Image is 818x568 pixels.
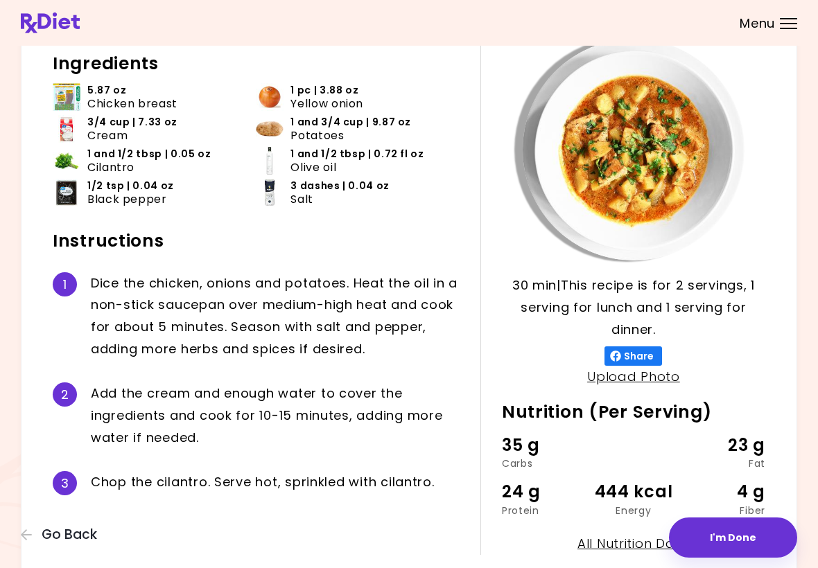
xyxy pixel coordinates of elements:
[290,129,344,142] span: Potatoes
[53,471,77,495] div: 3
[677,479,765,505] div: 4 g
[53,382,77,407] div: 2
[669,517,797,558] button: I'm Done
[290,97,363,110] span: Yellow onion
[290,179,390,193] span: 3 dashes | 0.04 oz
[677,506,765,515] div: Fiber
[502,506,590,515] div: Protein
[290,148,424,161] span: 1 and 1/2 tbsp | 0.72 fl oz
[87,97,177,110] span: Chicken breast
[21,12,80,33] img: RxDiet
[502,401,765,423] h2: Nutrition (Per Serving)
[590,506,678,515] div: Energy
[502,274,765,341] p: 30 min | This recipe is for 2 servings, 1 serving for lunch and 1 serving for dinner.
[290,116,411,129] span: 1 and 3/4 cup | 9.87 oz
[21,527,104,542] button: Go Back
[502,479,590,505] div: 24 g
[502,459,590,468] div: Carbs
[53,272,77,296] div: 1
[590,479,678,505] div: 444 kcal
[87,179,174,193] span: 1/2 tsp | 0.04 oz
[87,84,126,97] span: 5.87 oz
[677,432,765,459] div: 23 g
[290,193,313,206] span: Salt
[91,382,460,449] div: A d d t h e c r e a m a n d e n o u g h w a t e r t o c o v e r t h e i n g r e d i e n t s a n d...
[53,53,460,75] h2: Ingredients
[87,148,211,161] span: 1 and 1/2 tbsp | 0.05 oz
[577,535,690,552] a: All Nutrition Data
[740,17,775,30] span: Menu
[87,116,177,129] span: 3/4 cup | 7.33 oz
[502,432,590,459] div: 35 g
[290,161,336,174] span: Olive oil
[87,129,128,142] span: Cream
[91,471,460,495] div: C h o p t h e c i l a n t r o . S e r v e h o t , s p r i n k l e d w i t h c i l a n t r o .
[621,350,656,362] span: Share
[42,527,97,542] span: Go Back
[604,346,662,366] button: Share
[87,193,167,206] span: Black pepper
[91,272,460,360] div: D i c e t h e c h i c k e n , o n i o n s a n d p o t a t o e s . H e a t t h e o i l i n a n o n...
[87,161,134,174] span: Cilantro
[53,230,460,252] h2: Instructions
[290,84,358,97] span: 1 pc | 3.88 oz
[587,368,680,385] a: Upload Photo
[677,459,765,468] div: Fat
